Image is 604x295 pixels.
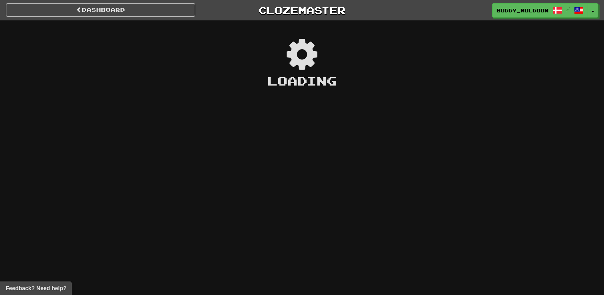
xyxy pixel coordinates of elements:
[6,3,195,17] a: Dashboard
[566,6,570,12] span: /
[497,7,549,14] span: Buddy_Muldoon
[6,284,66,292] span: Open feedback widget
[492,3,588,18] a: Buddy_Muldoon /
[207,3,396,17] a: Clozemaster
